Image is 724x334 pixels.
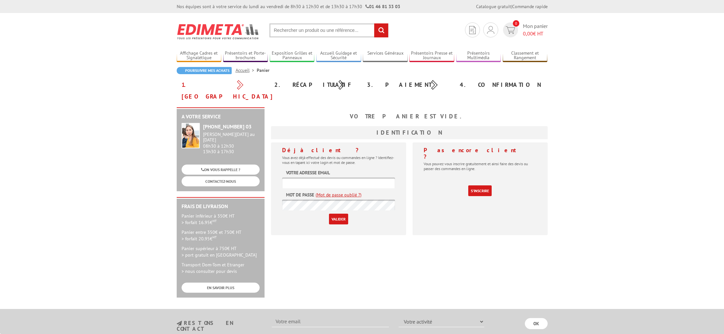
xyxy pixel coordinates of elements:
p: Panier entre 350€ et 750€ HT [182,229,260,242]
input: Rechercher un produit ou une référence... [269,23,389,37]
span: > forfait 20.95€ [182,236,217,242]
li: Panier [257,67,269,73]
p: Vous pouvez vous inscrire gratuitement et ainsi faire des devis ou passer des commandes en ligne. [424,161,537,171]
label: Mot de passe [286,192,314,198]
div: 2. Récapitulatif [269,79,362,91]
strong: 01 46 81 33 03 [365,4,400,9]
div: [PERSON_NAME][DATE] au [DATE] [203,132,260,143]
img: newsletter.jpg [177,321,182,326]
sup: HT [212,219,217,223]
img: devis rapide [487,26,494,34]
img: Edimeta [177,20,260,44]
div: Nos équipes sont à votre service du lundi au vendredi de 8h30 à 12h30 et de 13h30 à 17h30 [177,3,400,10]
h2: A votre service [182,114,260,120]
span: 0,00 [523,30,533,37]
a: Commande rapide [512,4,548,9]
a: devis rapide 0 Mon panier 0,00€ HT [501,22,548,37]
span: > nous consulter pour devis [182,268,237,274]
a: Classement et Rangement [503,50,548,61]
a: EN SAVOIR PLUS [182,283,260,293]
h4: Déjà client ? [282,147,395,154]
a: Accueil Guidage et Sécurité [316,50,361,61]
span: > port gratuit en [GEOGRAPHIC_DATA] [182,252,257,258]
input: rechercher [374,23,388,37]
b: Votre panier est vide. [350,113,469,120]
a: (Mot de passe oublié ?) [316,192,362,198]
img: devis rapide [506,26,515,34]
a: Affichage Cadres et Signalétique [177,50,222,61]
h3: Identification [271,126,548,139]
div: 1. [GEOGRAPHIC_DATA] [177,79,269,102]
p: Vous avez déjà effectué des devis ou commandes en ligne ? Identifiez-vous en tapant ici votre log... [282,155,395,165]
a: Présentoirs et Porte-brochures [223,50,268,61]
div: 08h30 à 12h30 13h30 à 17h30 [203,132,260,154]
p: Transport Dom-Tom et Etranger [182,261,260,274]
div: 3. Paiement [362,79,455,91]
a: Accueil [236,67,257,73]
h3: restons en contact [177,320,262,332]
h4: Pas encore client ? [424,147,537,160]
p: Panier supérieur à 750€ HT [182,245,260,258]
span: € HT [523,30,548,37]
a: ON VOUS RAPPELLE ? [182,165,260,175]
a: S'inscrire [468,185,492,196]
span: > forfait 16.95€ [182,220,217,225]
img: widget-service.jpg [182,123,200,148]
h2: Frais de Livraison [182,204,260,209]
a: Présentoirs Multimédia [456,50,501,61]
span: 0 [513,20,519,27]
div: 4. Confirmation [455,79,548,91]
a: Exposition Grilles et Panneaux [270,50,315,61]
p: Panier inférieur à 350€ HT [182,213,260,226]
span: Mon panier [523,22,548,37]
div: | [476,3,548,10]
input: OK [525,318,548,329]
a: Services Généraux [363,50,408,61]
label: Votre adresse email [286,169,330,176]
img: devis rapide [469,26,476,34]
a: Catalogue gratuit [476,4,511,9]
strong: [PHONE_NUMBER] 03 [203,123,252,130]
a: CONTACTEZ-NOUS [182,176,260,186]
sup: HT [212,235,217,239]
a: Présentoirs Presse et Journaux [409,50,454,61]
input: Votre email [272,316,389,327]
input: Valider [329,214,348,224]
a: Poursuivre mes achats [177,67,232,74]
